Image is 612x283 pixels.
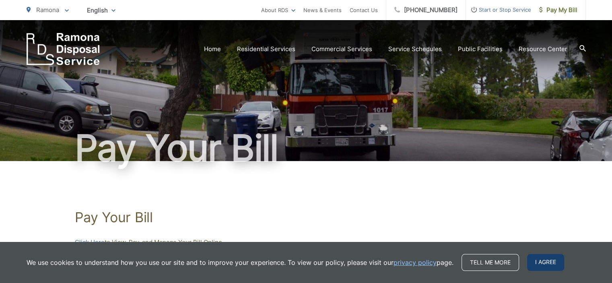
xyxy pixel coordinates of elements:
[458,44,503,54] a: Public Facilities
[527,254,564,271] span: I agree
[539,5,577,15] span: Pay My Bill
[27,128,586,168] h1: Pay Your Bill
[75,209,538,225] h1: Pay Your Bill
[394,258,437,267] a: privacy policy
[350,5,378,15] a: Contact Us
[36,6,59,14] span: Ramona
[27,33,100,65] a: EDCD logo. Return to the homepage.
[75,238,105,247] a: Click Here
[462,254,519,271] a: Tell me more
[75,238,538,247] p: to View, Pay, and Manage Your Bill Online
[388,44,442,54] a: Service Schedules
[237,44,295,54] a: Residential Services
[519,44,567,54] a: Resource Center
[311,44,372,54] a: Commercial Services
[27,258,453,267] p: We use cookies to understand how you use our site and to improve your experience. To view our pol...
[261,5,295,15] a: About RDS
[204,44,221,54] a: Home
[303,5,342,15] a: News & Events
[81,3,122,17] span: English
